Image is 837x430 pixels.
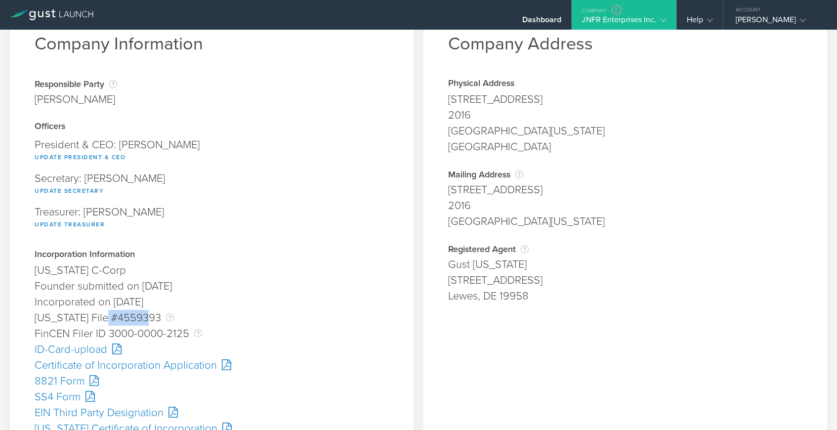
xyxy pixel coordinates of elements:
div: [GEOGRAPHIC_DATA] [448,139,802,155]
div: [STREET_ADDRESS] [448,272,802,288]
div: Certificate of Incorporation Application [35,357,389,373]
div: 2016 [448,198,802,214]
div: Help [687,15,713,30]
div: EIN Third Party Designation [35,405,389,421]
div: [STREET_ADDRESS] [448,182,802,198]
div: [STREET_ADDRESS] [448,91,802,107]
div: Incorporation Information [35,250,389,260]
div: Officers [35,122,389,132]
div: Mailing Address [448,170,802,179]
div: Dashboard [522,15,562,30]
div: [US_STATE] C-Corp [35,262,389,278]
div: 8821 Form [35,373,389,389]
div: President & CEO: [PERSON_NAME] [35,134,389,168]
button: Update Treasurer [35,218,105,230]
div: [GEOGRAPHIC_DATA][US_STATE] [448,123,802,139]
div: Responsible Party [35,79,117,89]
div: Gust [US_STATE] [448,257,802,272]
div: JNFR Enterprises Inc. [582,15,666,30]
h1: Company Address [448,33,802,54]
div: Physical Address [448,79,802,89]
h1: Company Information [35,33,389,54]
button: Update President & CEO [35,151,126,163]
div: Lewes, DE 19958 [448,288,802,304]
div: SS4 Form [35,389,389,405]
div: Treasurer: [PERSON_NAME] [35,202,389,235]
div: FinCEN Filer ID 3000-0000-2125 [35,326,389,342]
div: [US_STATE] File #4559393 [35,310,389,326]
div: Founder submitted on [DATE] [35,278,389,294]
div: Registered Agent [448,244,802,254]
div: [PERSON_NAME] [736,15,820,30]
div: 2016 [448,107,802,123]
div: Secretary: [PERSON_NAME] [35,168,389,202]
button: Update Secretary [35,185,104,197]
div: [PERSON_NAME] [35,91,117,107]
div: Incorporated on [DATE] [35,294,389,310]
div: ID-Card-upload [35,342,389,357]
div: [GEOGRAPHIC_DATA][US_STATE] [448,214,802,229]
